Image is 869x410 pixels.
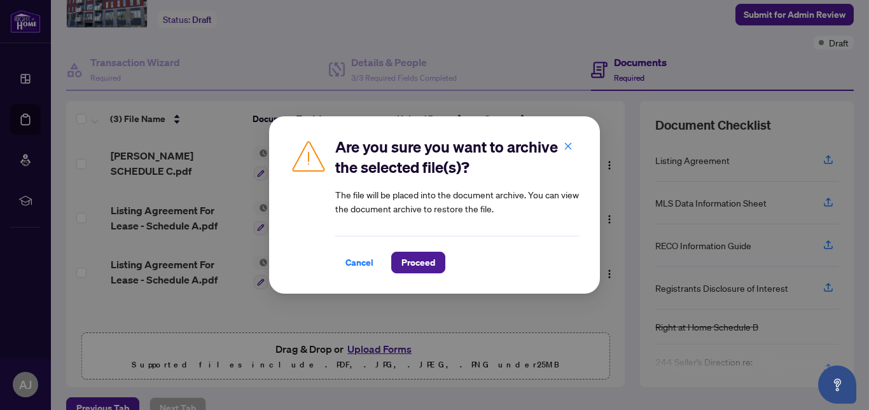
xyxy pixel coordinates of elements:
[335,137,580,177] h2: Are you sure you want to archive the selected file(s)?
[289,137,328,175] img: Caution Icon
[335,188,580,215] article: The file will be placed into the document archive. You can view the document archive to restore t...
[564,142,573,151] span: close
[401,252,435,273] span: Proceed
[335,252,384,273] button: Cancel
[391,252,445,273] button: Proceed
[345,252,373,273] span: Cancel
[818,366,856,404] button: Open asap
